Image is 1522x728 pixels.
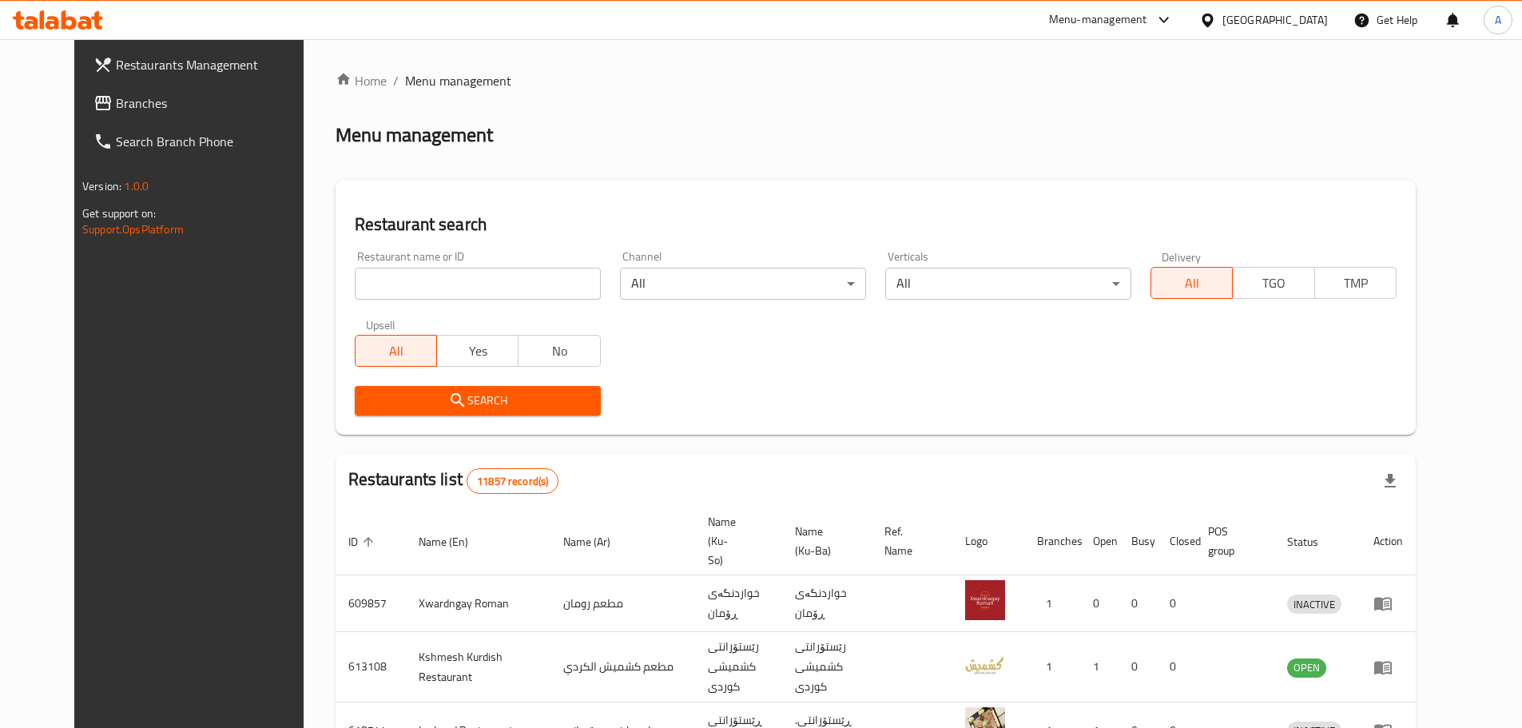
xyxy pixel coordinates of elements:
span: Name (Ar) [563,532,631,551]
span: Get support on: [82,203,156,224]
td: 0 [1157,575,1195,632]
span: Name (Ku-Ba) [795,522,852,560]
span: TMP [1321,272,1390,295]
span: Branches [116,93,316,113]
td: 613108 [336,632,406,702]
span: Ref. Name [884,522,933,560]
td: رێستۆرانتی کشمیشى كوردى [695,632,782,702]
th: Open [1080,507,1119,575]
span: Search [368,391,588,411]
span: All [362,340,431,363]
span: A [1495,11,1501,29]
div: OPEN [1287,658,1326,678]
a: Home [336,71,387,90]
span: Restaurants Management [116,55,316,74]
li: / [393,71,399,90]
a: Branches [81,84,328,122]
td: 0 [1119,575,1157,632]
button: TGO [1232,267,1314,299]
div: Export file [1371,462,1409,500]
input: Search for restaurant name or ID.. [355,268,601,300]
span: OPEN [1287,658,1326,677]
td: مطعم كشميش الكردي [550,632,695,702]
td: 609857 [336,575,406,632]
span: TGO [1239,272,1308,295]
th: Closed [1157,507,1195,575]
span: ID [348,532,379,551]
span: Search Branch Phone [116,132,316,151]
button: All [355,335,437,367]
a: Restaurants Management [81,46,328,84]
td: خواردنگەی ڕۆمان [695,575,782,632]
nav: breadcrumb [336,71,1416,90]
span: 11857 record(s) [467,474,558,489]
td: 0 [1119,632,1157,702]
span: Version: [82,176,121,197]
td: مطعم رومان [550,575,695,632]
th: Action [1361,507,1416,575]
div: All [885,268,1131,300]
label: Upsell [366,319,395,330]
button: All [1150,267,1233,299]
div: Menu-management [1049,10,1147,30]
span: Name (Ku-So) [708,512,763,570]
div: INACTIVE [1287,595,1341,614]
span: Name (En) [419,532,489,551]
td: رێستۆرانتی کشمیشى كوردى [782,632,872,702]
div: All [620,268,866,300]
span: Status [1287,532,1339,551]
th: Branches [1024,507,1080,575]
td: خواردنگەی ڕۆمان [782,575,872,632]
td: 1 [1024,632,1080,702]
td: Xwardngay Roman [406,575,550,632]
div: Menu [1373,594,1403,613]
div: Menu [1373,658,1403,677]
button: TMP [1314,267,1397,299]
a: Support.OpsPlatform [82,219,184,240]
td: 1 [1080,632,1119,702]
span: INACTIVE [1287,595,1341,614]
span: 1.0.0 [124,176,149,197]
label: Delivery [1162,251,1202,262]
img: Xwardngay Roman [965,580,1005,620]
h2: Restaurant search [355,213,1397,237]
div: [GEOGRAPHIC_DATA] [1222,11,1328,29]
td: 0 [1080,575,1119,632]
td: 0 [1157,632,1195,702]
td: Kshmesh Kurdish Restaurant [406,632,550,702]
a: Search Branch Phone [81,122,328,161]
button: Search [355,386,601,416]
div: Total records count [467,468,558,494]
span: All [1158,272,1226,295]
button: No [518,335,600,367]
h2: Restaurants list [348,467,559,494]
button: Yes [436,335,519,367]
th: Logo [952,507,1024,575]
td: 1 [1024,575,1080,632]
h2: Menu management [336,122,493,148]
th: Busy [1119,507,1157,575]
img: Kshmesh Kurdish Restaurant [965,644,1005,684]
span: Yes [443,340,512,363]
span: POS group [1208,522,1255,560]
span: Menu management [405,71,511,90]
span: No [525,340,594,363]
